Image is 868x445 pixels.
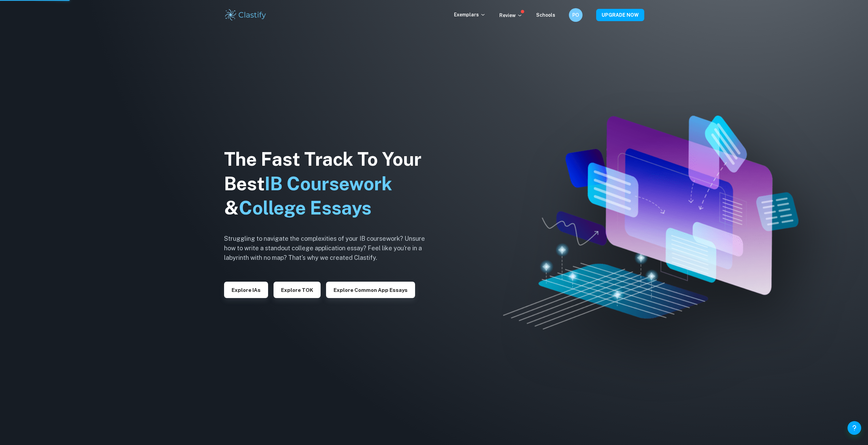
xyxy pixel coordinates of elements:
[224,234,436,263] h6: Struggling to navigate the complexities of your IB coursework? Unsure how to write a standout col...
[499,12,523,19] p: Review
[454,11,486,18] p: Exemplars
[326,282,415,298] button: Explore Common App essays
[274,282,321,298] button: Explore TOK
[536,12,555,18] a: Schools
[274,286,321,293] a: Explore TOK
[224,147,436,221] h1: The Fast Track To Your Best &
[596,9,644,21] button: UPGRADE NOW
[224,286,268,293] a: Explore IAs
[224,282,268,298] button: Explore IAs
[572,11,579,19] h6: PO
[224,8,267,22] img: Clastify logo
[503,116,799,329] img: Clastify hero
[326,286,415,293] a: Explore Common App essays
[848,421,861,435] button: Help and Feedback
[569,8,583,22] button: PO
[265,173,392,194] span: IB Coursework
[239,197,371,219] span: College Essays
